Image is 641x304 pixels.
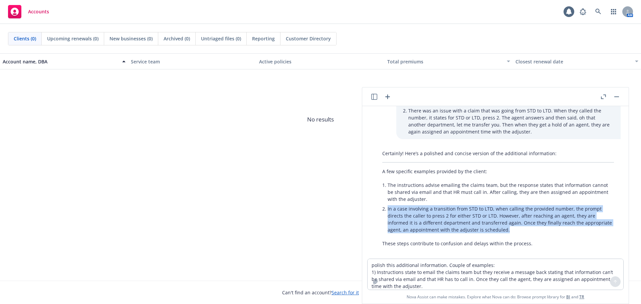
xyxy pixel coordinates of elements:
[282,289,359,296] span: Can't find an account?
[47,35,98,42] span: Upcoming renewals (0)
[566,294,570,300] a: BI
[14,35,36,42] span: Clients (0)
[579,294,584,300] a: TR
[286,35,331,42] span: Customer Directory
[382,168,614,175] p: A few specific examples provided by the client:
[3,58,118,65] div: Account name, DBA
[382,150,614,157] p: Certainly! Here’s a polished and concise version of the additional information:
[5,2,52,21] a: Accounts
[131,58,254,65] div: Service team
[408,106,614,136] li: There was an issue with a claim that was going from STD to LTD. When they called the number, it s...
[576,5,590,18] a: Report a Bug
[128,53,256,69] button: Service team
[110,35,153,42] span: New businesses (0)
[388,204,614,235] li: In a case involving a transition from STD to LTD, when calling the provided number, the prompt di...
[252,35,275,42] span: Reporting
[332,289,359,296] a: Search for it
[592,5,605,18] a: Search
[28,9,49,14] span: Accounts
[407,290,584,304] span: Nova Assist can make mistakes. Explore what Nova can do: Browse prompt library for and
[515,58,631,65] div: Closest renewal date
[607,5,620,18] a: Switch app
[201,35,241,42] span: Untriaged files (0)
[385,53,513,69] button: Total premiums
[387,58,503,65] div: Total premiums
[513,53,641,69] button: Closest renewal date
[388,180,614,204] li: The instructions advise emailing the claims team, but the response states that information cannot...
[256,53,385,69] button: Active policies
[382,240,614,247] p: These steps contribute to confusion and delays within the process.
[259,58,382,65] div: Active policies
[164,35,190,42] span: Archived (0)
